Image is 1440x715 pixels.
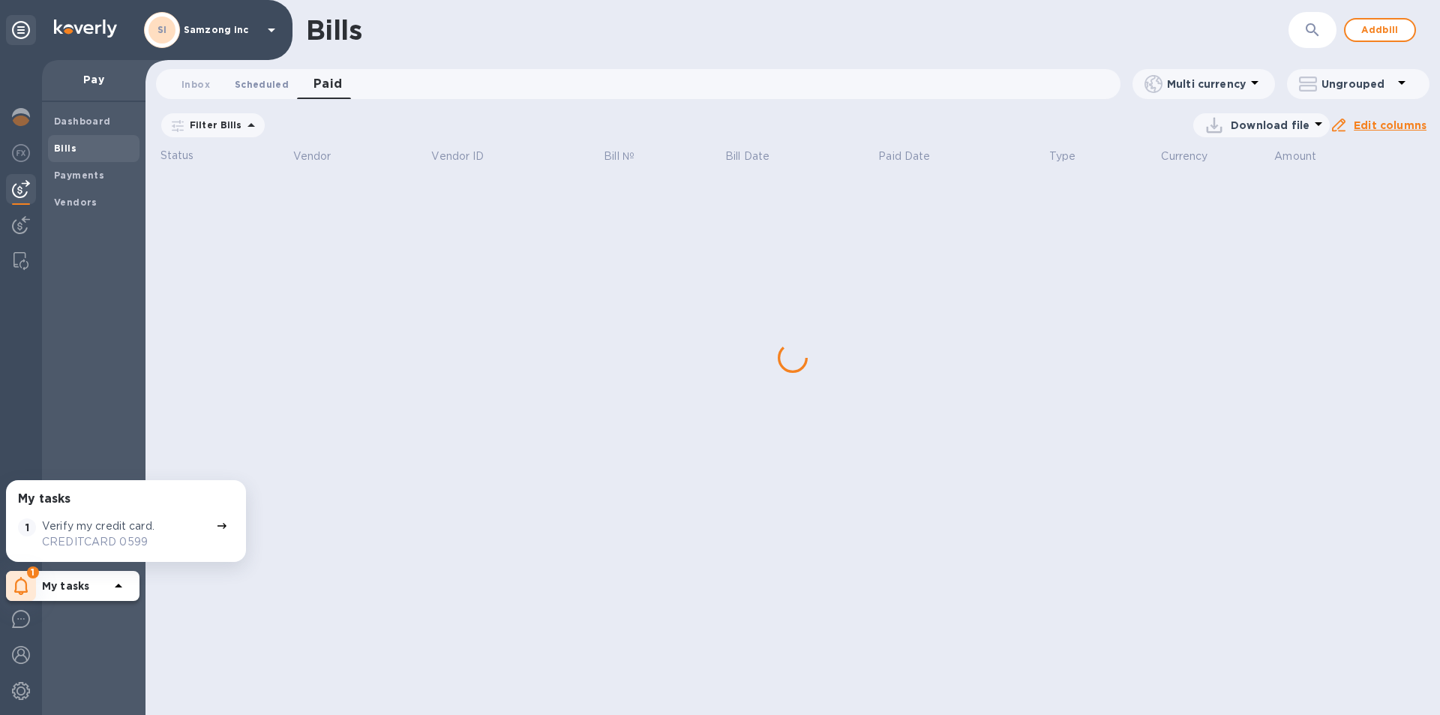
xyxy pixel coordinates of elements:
[18,518,36,536] span: 1
[42,518,154,534] p: Verify my credit card.
[12,144,30,162] img: Foreign exchange
[878,149,949,164] span: Paid Date
[604,149,634,164] p: Bill №
[306,14,361,46] h1: Bills
[54,72,133,87] p: Pay
[181,77,210,92] span: Inbox
[160,148,241,164] p: Status
[27,566,39,578] span: 1
[157,24,167,35] b: SI
[1167,77,1246,92] p: Multi currency
[293,149,331,164] p: Vendor
[184,25,259,35] p: Samzong inc
[1104,112,1440,715] iframe: Chat Widget
[54,143,76,154] b: Bills
[431,149,484,164] p: Vendor ID
[42,534,210,550] p: CREDITCARD 0599
[604,149,654,164] span: Bill №
[6,15,36,45] div: Unpin categories
[725,149,769,164] p: Bill Date
[18,492,70,506] h3: My tasks
[725,149,789,164] span: Bill Date
[313,74,343,95] span: Paid
[1321,77,1393,92] p: Ungrouped
[293,149,351,164] span: Vendor
[1049,149,1096,164] span: Type
[431,149,503,164] span: Vendor ID
[54,197,97,208] b: Vendors
[42,580,89,592] b: My tasks
[54,116,111,127] b: Dashboard
[184,119,242,131] p: Filter Bills
[878,149,930,164] p: Paid Date
[54,20,117,38] img: Logo
[54,170,104,181] b: Payments
[235,77,289,92] span: Scheduled
[1049,149,1076,164] p: Type
[1344,18,1416,42] button: Addbill
[1357,21,1402,39] span: Add bill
